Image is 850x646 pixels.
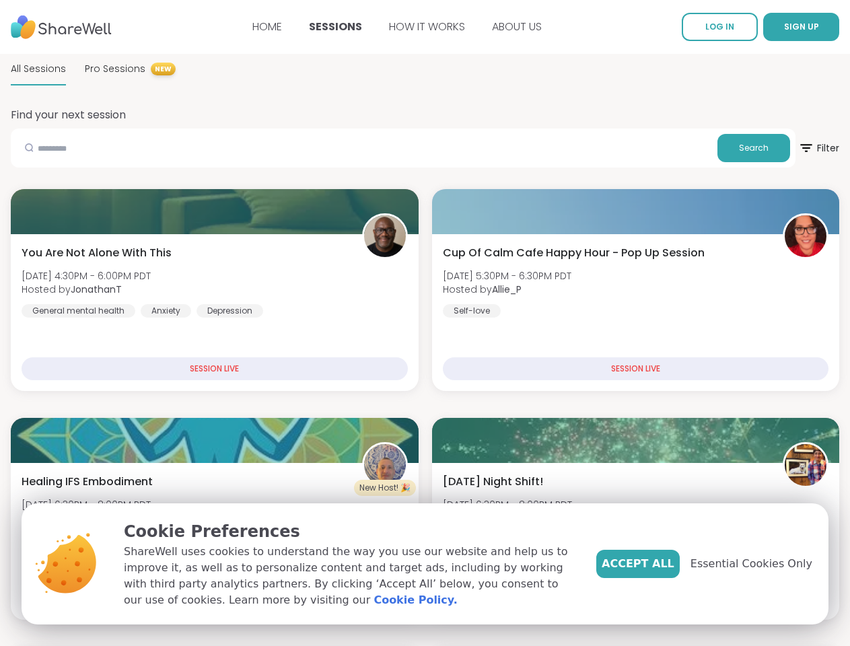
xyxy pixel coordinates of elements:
[11,62,66,76] span: All Sessions
[717,134,790,162] button: Search
[602,556,674,572] span: Accept All
[22,304,135,318] div: General mental health
[443,269,571,283] span: [DATE] 5:30PM - 6:30PM PDT
[124,544,575,608] p: ShareWell uses cookies to understand the way you use our website and help us to improve it, as we...
[364,215,406,257] img: JonathanT
[596,550,680,578] button: Accept All
[354,480,416,496] div: New Host! 🎉
[124,519,575,544] p: Cookie Preferences
[682,13,758,41] a: LOG IN
[22,283,151,296] span: Hosted by
[763,13,839,41] button: SIGN UP
[197,304,263,318] div: Depression
[151,63,176,75] span: NEW
[22,245,172,261] span: You Are Not Alone With This
[389,19,465,34] a: HOW IT WORKS
[11,9,112,46] img: ShareWell Nav Logo
[85,62,145,76] span: Pro Sessions
[690,556,812,572] span: Essential Cookies Only
[739,142,769,154] span: Search
[785,215,826,257] img: Allie_P
[705,21,734,32] span: LOG IN
[443,498,581,511] span: [DATE] 6:30PM - 8:00PM PDT
[443,304,501,318] div: Self-love
[71,283,122,296] b: JonathanT
[798,129,839,168] button: Filter
[11,107,126,123] h2: Find your next session
[443,245,705,261] span: Cup Of Calm Cafe Happy Hour - Pop Up Session
[443,474,543,490] span: [DATE] Night Shift!
[443,283,571,296] span: Hosted by
[22,269,151,283] span: [DATE] 4:30PM - 6:00PM PDT
[252,19,282,34] a: HOME
[443,357,829,380] div: SESSION LIVE
[374,592,457,608] a: Cookie Policy.
[798,132,839,164] span: Filter
[309,19,362,34] a: SESSIONS
[141,304,191,318] div: Anxiety
[492,283,522,296] b: Allie_P
[22,357,408,380] div: SESSION LIVE
[492,19,542,34] a: ABOUT US
[22,474,153,490] span: Healing IFS Embodiment
[784,21,819,32] span: SIGN UP
[22,498,151,511] span: [DATE] 6:30PM - 8:00PM PDT
[785,444,826,486] img: AmberWolffWizard
[364,444,406,486] img: Kj369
